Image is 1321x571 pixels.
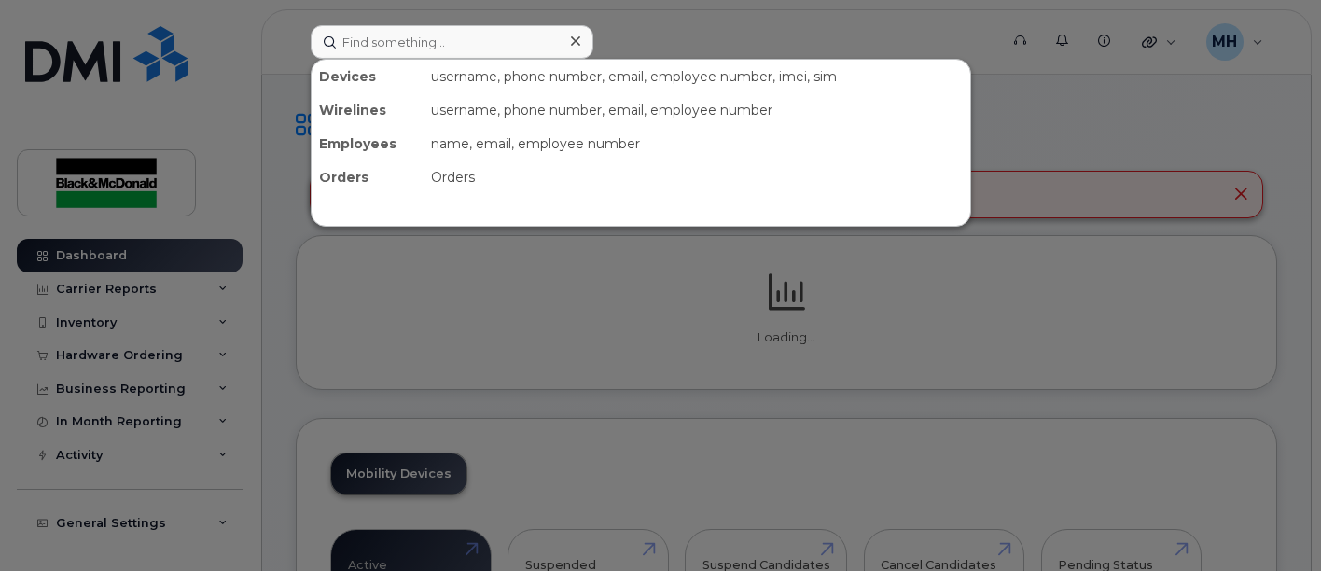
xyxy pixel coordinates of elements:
[424,127,970,160] div: name, email, employee number
[424,60,970,93] div: username, phone number, email, employee number, imei, sim
[424,160,970,194] div: Orders
[312,127,424,160] div: Employees
[424,93,970,127] div: username, phone number, email, employee number
[312,60,424,93] div: Devices
[312,160,424,194] div: Orders
[312,93,424,127] div: Wirelines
